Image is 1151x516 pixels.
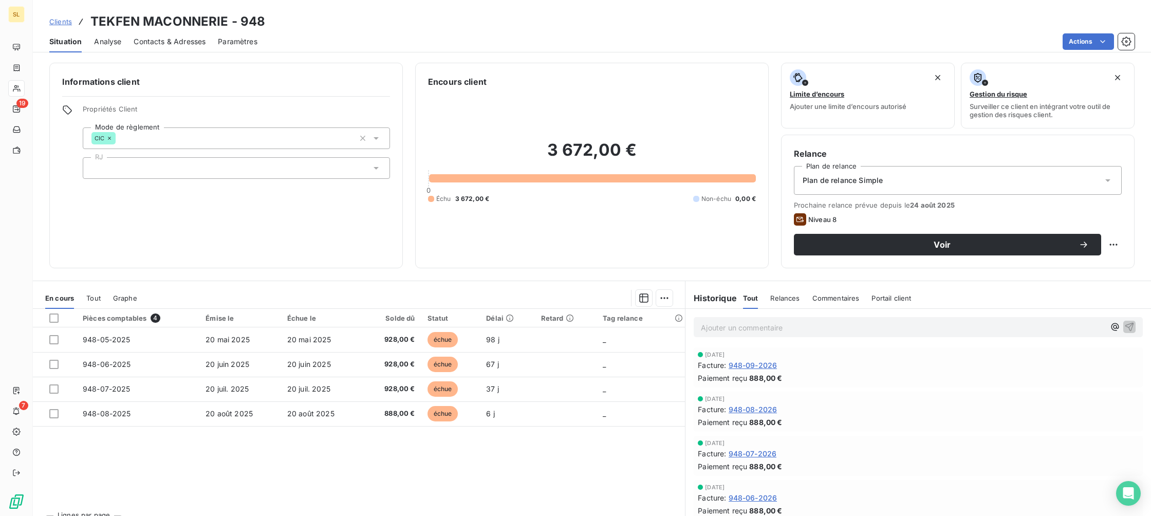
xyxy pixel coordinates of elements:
span: 19 [16,99,28,108]
button: Gestion du risqueSurveiller ce client en intégrant votre outil de gestion des risques client. [961,63,1135,128]
span: En cours [45,294,74,302]
span: Facture : [698,492,726,503]
h6: Encours client [428,76,487,88]
span: 948-06-2025 [83,360,131,368]
img: Logo LeanPay [8,493,25,510]
span: échue [428,357,458,372]
span: 888,00 € [749,373,782,383]
span: échue [428,406,458,421]
span: 67 j [486,360,499,368]
span: échue [428,381,458,397]
span: [DATE] [705,352,725,358]
span: 888,00 € [369,409,415,419]
div: Solde dû [369,314,415,322]
span: 948-07-2026 [729,448,777,459]
div: Open Intercom Messenger [1116,481,1141,506]
span: 4 [151,314,160,323]
span: [DATE] [705,440,725,446]
h6: Historique [685,292,737,304]
input: Ajouter une valeur [91,163,100,173]
div: Émise le [206,314,275,322]
span: _ [603,409,606,418]
span: Facture : [698,404,726,415]
span: 928,00 € [369,384,415,394]
h3: TEKFEN MACONNERIE - 948 [90,12,265,31]
span: Échu [436,194,451,204]
span: Clients [49,17,72,26]
span: 928,00 € [369,335,415,345]
h6: Informations client [62,76,390,88]
span: Voir [806,241,1079,249]
span: 37 j [486,384,499,393]
span: 948-06-2026 [729,492,777,503]
span: 888,00 € [749,461,782,472]
span: 20 juin 2025 [287,360,331,368]
span: 948-08-2026 [729,404,777,415]
span: 948-09-2026 [729,360,777,371]
span: 948-08-2025 [83,409,131,418]
span: _ [603,360,606,368]
span: 20 mai 2025 [287,335,331,344]
span: Ajouter une limite d’encours autorisé [790,102,906,110]
div: Tag relance [603,314,679,322]
span: Commentaires [812,294,860,302]
span: Paiement reçu [698,373,747,383]
span: Analyse [94,36,121,47]
span: échue [428,332,458,347]
span: Niveau 8 [808,215,837,224]
span: 24 août 2025 [910,201,955,209]
span: 20 août 2025 [206,409,253,418]
span: Facture : [698,448,726,459]
span: 98 j [486,335,499,344]
span: [DATE] [705,396,725,402]
span: 7 [19,401,28,410]
div: SL [8,6,25,23]
span: [DATE] [705,484,725,490]
span: 20 juil. 2025 [206,384,249,393]
span: 888,00 € [749,505,782,516]
span: Propriétés Client [83,105,390,119]
a: 19 [8,101,24,117]
button: Limite d’encoursAjouter une limite d’encours autorisé [781,63,955,128]
span: _ [603,335,606,344]
input: Ajouter une valeur [116,134,124,143]
span: Situation [49,36,82,47]
div: Pièces comptables [83,314,193,323]
span: Gestion du risque [970,90,1027,98]
span: 948-07-2025 [83,384,131,393]
span: Paiement reçu [698,417,747,428]
span: 928,00 € [369,359,415,370]
span: Portail client [871,294,911,302]
button: Actions [1063,33,1114,50]
span: 3 672,00 € [455,194,490,204]
span: 20 juin 2025 [206,360,249,368]
span: 20 août 2025 [287,409,335,418]
span: 0 [426,186,431,194]
span: CIC [95,135,104,141]
span: Facture : [698,360,726,371]
h6: Relance [794,148,1122,160]
div: Retard [541,314,590,322]
span: Relances [770,294,800,302]
h2: 3 672,00 € [428,140,756,171]
span: Non-échu [701,194,731,204]
span: 0,00 € [735,194,756,204]
span: Paiement reçu [698,505,747,516]
div: Statut [428,314,474,322]
span: Surveiller ce client en intégrant votre outil de gestion des risques client. [970,102,1126,119]
span: Paramètres [218,36,257,47]
span: Tout [743,294,758,302]
span: Contacts & Adresses [134,36,206,47]
span: Tout [86,294,101,302]
span: 888,00 € [749,417,782,428]
span: 948-05-2025 [83,335,131,344]
span: Prochaine relance prévue depuis le [794,201,1122,209]
button: Voir [794,234,1101,255]
span: Plan de relance Simple [803,175,883,186]
div: Délai [486,314,529,322]
span: Graphe [113,294,137,302]
div: Échue le [287,314,357,322]
span: _ [603,384,606,393]
span: Limite d’encours [790,90,844,98]
a: Clients [49,16,72,27]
